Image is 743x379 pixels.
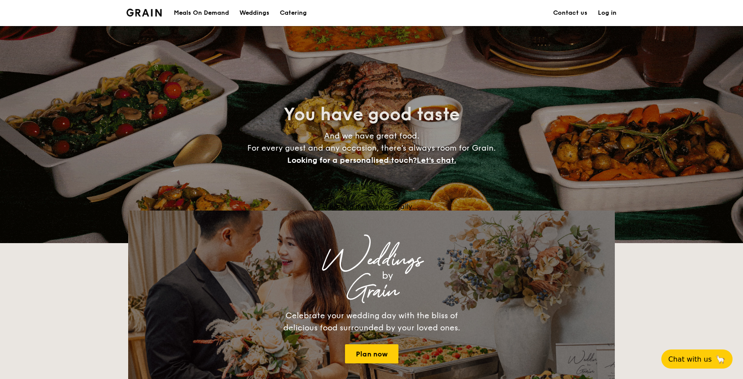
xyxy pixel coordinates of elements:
div: Grain [205,283,538,299]
div: Loading menus magically... [128,202,615,211]
button: Chat with us🦙 [661,349,733,369]
img: Grain [126,9,162,16]
div: Celebrate your wedding day with the bliss of delicious food surrounded by your loved ones. [274,310,469,334]
div: Weddings [205,252,538,268]
a: Logotype [126,9,162,16]
div: by [237,268,538,283]
a: Plan now [345,344,398,363]
span: Chat with us [668,355,712,363]
span: 🦙 [715,354,726,364]
span: Let's chat. [417,155,456,165]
